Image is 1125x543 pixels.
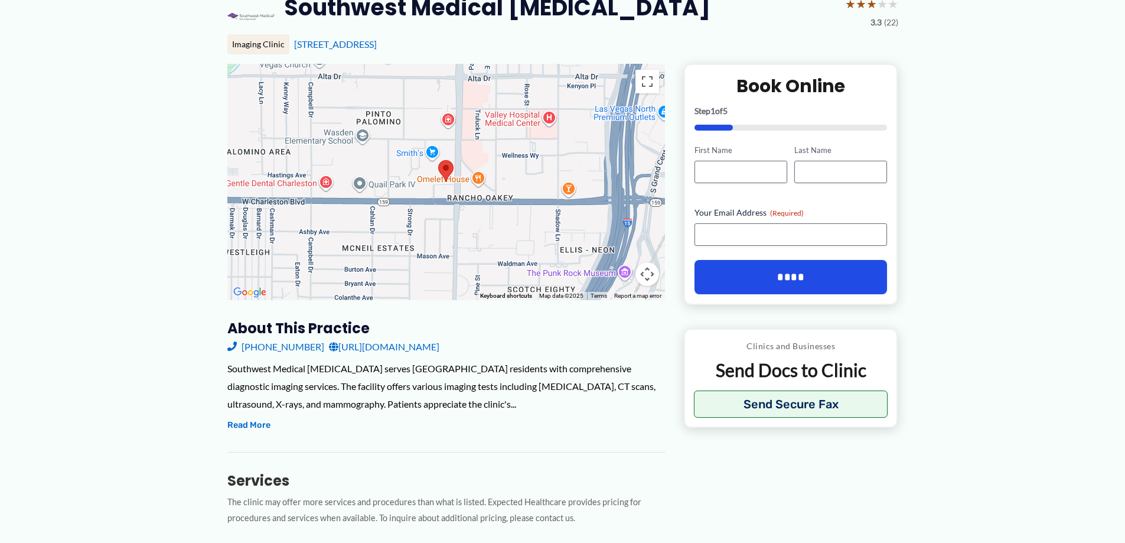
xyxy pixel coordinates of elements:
[694,145,787,156] label: First Name
[591,292,607,299] a: Terms (opens in new tab)
[635,262,659,286] button: Map camera controls
[480,292,532,300] button: Keyboard shortcuts
[614,292,661,299] a: Report a map error
[227,319,665,337] h3: About this practice
[884,15,898,30] span: (22)
[227,418,270,433] button: Read More
[227,495,665,526] p: The clinic may offer more services and procedures than what is listed. Expected Healthcare provid...
[227,34,289,54] div: Imaging Clinic
[329,338,439,356] a: [URL][DOMAIN_NAME]
[694,339,888,354] p: Clinics and Businesses
[230,285,269,300] img: Google
[694,391,888,418] button: Send Secure Fax
[770,209,804,217] span: (Required)
[710,106,715,116] span: 1
[230,285,269,300] a: Open this area in Google Maps (opens a new window)
[723,106,728,116] span: 5
[635,70,659,93] button: Toggle fullscreen view
[870,15,882,30] span: 3.3
[694,359,888,382] p: Send Docs to Clinic
[227,472,665,490] h3: Services
[227,338,324,356] a: [PHONE_NUMBER]
[539,292,583,299] span: Map data ©2025
[294,38,377,50] a: [STREET_ADDRESS]
[694,207,888,219] label: Your Email Address
[694,74,888,97] h2: Book Online
[794,145,887,156] label: Last Name
[227,360,665,412] div: Southwest Medical [MEDICAL_DATA] serves [GEOGRAPHIC_DATA] residents with comprehensive diagnostic...
[694,107,888,115] p: Step of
